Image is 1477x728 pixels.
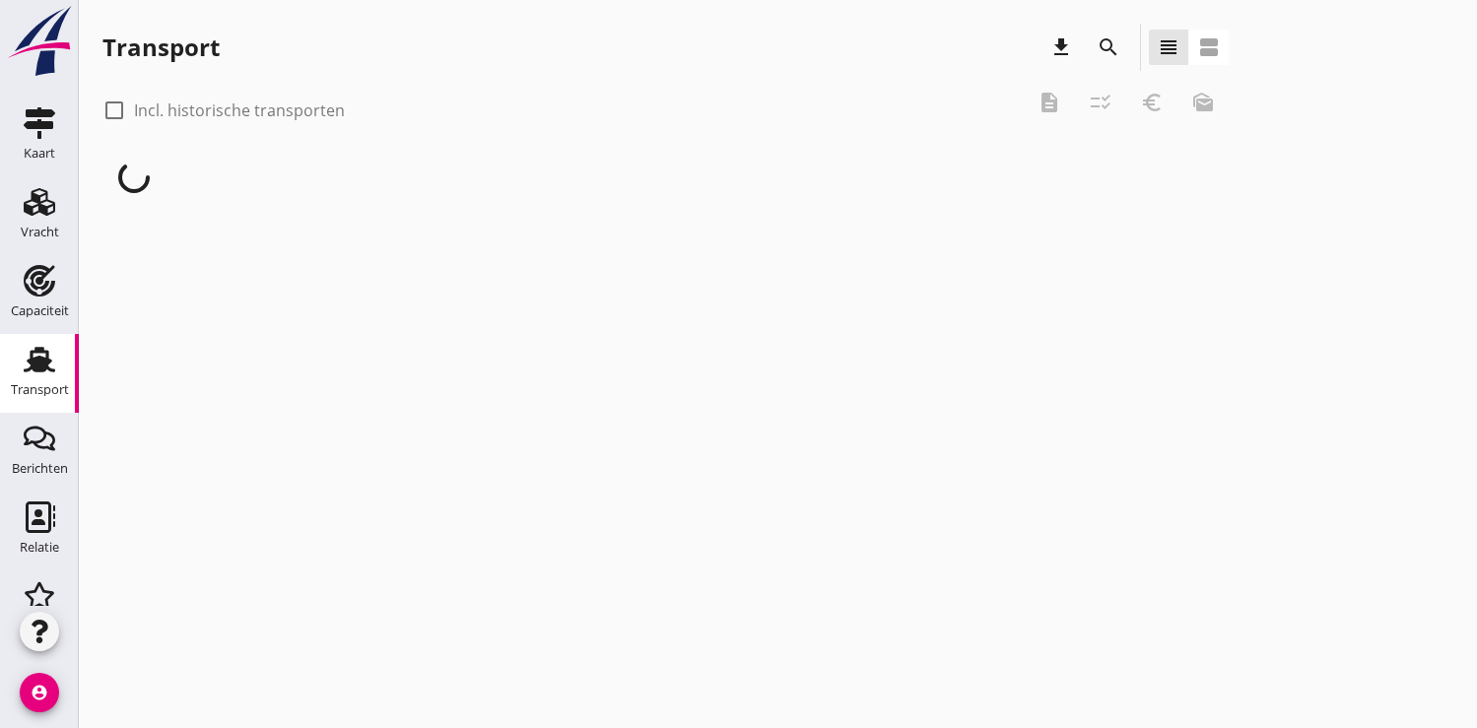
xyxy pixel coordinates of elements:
[1097,35,1120,59] i: search
[20,541,59,554] div: Relatie
[134,100,345,120] label: Incl. historische transporten
[4,5,75,78] img: logo-small.a267ee39.svg
[21,226,59,238] div: Vracht
[102,32,220,63] div: Transport
[1157,35,1180,59] i: view_headline
[1049,35,1073,59] i: download
[11,304,69,317] div: Capaciteit
[11,383,69,396] div: Transport
[24,147,55,160] div: Kaart
[12,462,68,475] div: Berichten
[20,673,59,712] i: account_circle
[1197,35,1221,59] i: view_agenda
